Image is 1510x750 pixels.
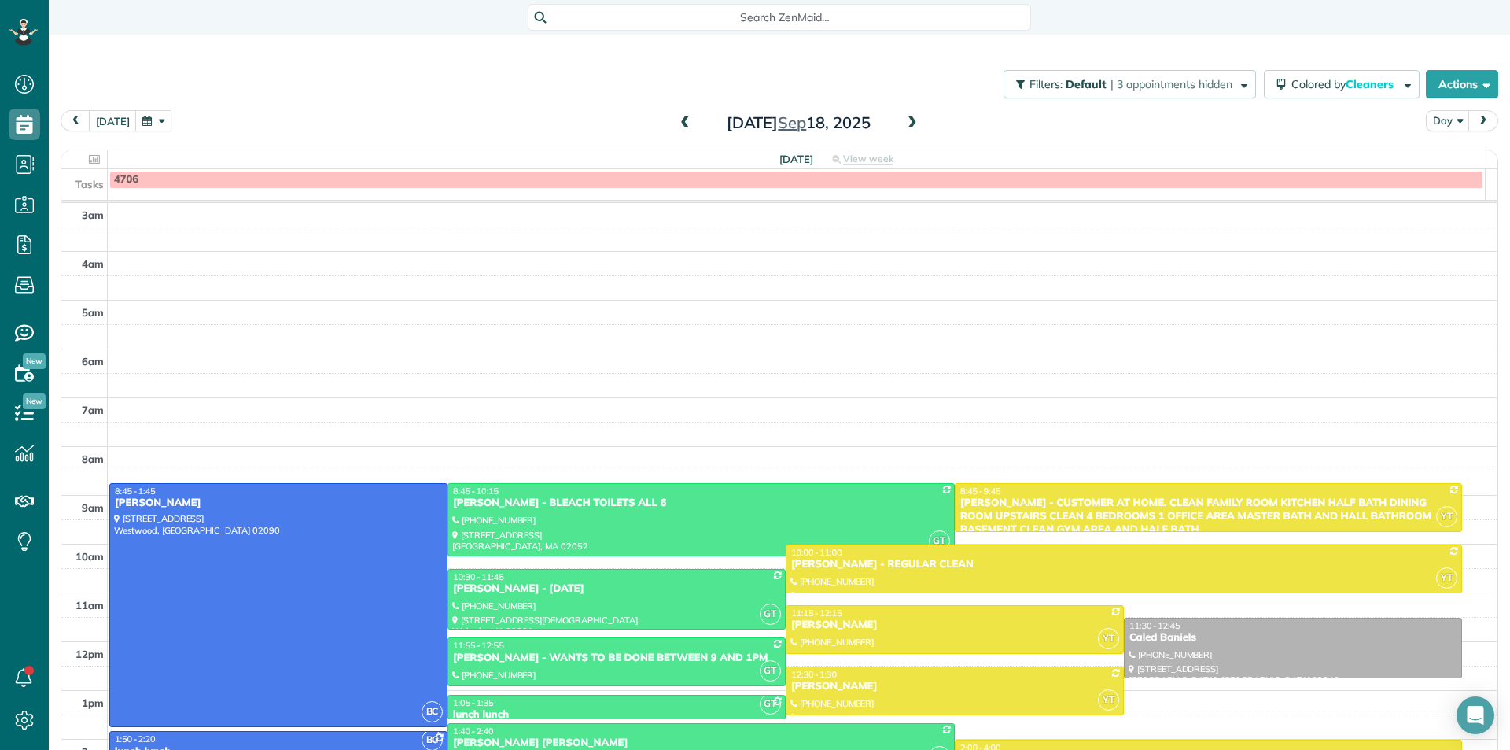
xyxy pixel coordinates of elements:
span: 10am [75,550,104,563]
div: [PERSON_NAME] [PERSON_NAME] [452,737,950,750]
span: GT [760,660,781,682]
span: GT [760,604,781,625]
button: Colored byCleaners [1264,70,1420,98]
span: 1:05 - 1:35 [453,697,494,708]
div: [PERSON_NAME] [790,619,1119,632]
span: YT [1098,628,1119,649]
span: 11:30 - 12:45 [1129,620,1180,631]
div: lunch lunch [452,708,781,722]
button: next [1468,110,1498,131]
span: Filters: [1029,77,1063,91]
a: Filters: Default | 3 appointments hidden [996,70,1256,98]
button: [DATE] [89,110,137,131]
span: 1:40 - 2:40 [453,726,494,737]
span: New [23,353,46,369]
span: 10:30 - 11:45 [453,571,504,582]
span: View week [843,153,893,165]
span: GT [760,693,781,715]
span: 11am [75,599,104,611]
span: 9am [82,501,104,514]
div: [PERSON_NAME] - REGULAR CLEAN [790,558,1457,571]
span: 4am [82,257,104,270]
span: 5am [82,306,104,319]
span: 8am [82,453,104,465]
span: 11:55 - 12:55 [453,640,504,651]
span: YT [1436,506,1457,527]
span: 1:50 - 2:20 [115,733,156,744]
div: [PERSON_NAME] [114,497,443,510]
span: GT [929,530,950,552]
span: YT [1436,567,1457,589]
span: 8:45 - 1:45 [115,486,156,497]
span: 8:45 - 10:15 [453,486,499,497]
span: 8:45 - 9:45 [960,486,1001,497]
div: [PERSON_NAME] - [DATE] [452,582,781,596]
div: [PERSON_NAME] - CUSTOMER AT HOME. CLEAN FAMILY ROOM KITCHEN HALF BATH DINING ROOM UPSTAIRS CLEAN ... [959,497,1457,537]
span: [DATE] [779,153,813,165]
span: 4706 [114,173,138,186]
span: 11:15 - 12:15 [791,608,842,619]
span: | 3 appointments hidden [1110,77,1232,91]
span: 6am [82,355,104,368]
span: 10:00 - 11:00 [791,547,842,558]
div: [PERSON_NAME] - BLEACH TOILETS ALL 6 [452,497,950,510]
span: Default [1066,77,1107,91]
span: Cleaners [1346,77,1396,91]
span: New [23,393,46,409]
button: Actions [1426,70,1498,98]
span: Sep [778,113,806,132]
div: Open Intercom Messenger [1457,696,1494,734]
span: YT [1098,689,1119,711]
button: prev [61,110,90,131]
h2: [DATE] 18, 2025 [700,114,897,131]
span: 1pm [82,696,104,709]
span: Colored by [1291,77,1399,91]
span: 12pm [75,648,104,660]
span: 3am [82,209,104,221]
div: Caled Baniels [1129,631,1457,645]
div: [PERSON_NAME] [790,680,1119,693]
div: [PERSON_NAME] - WANTS TO BE DONE BETWEEN 9 AND 1PM [452,652,781,665]
span: 7am [82,404,104,416]
button: Day [1426,110,1470,131]
button: Filters: Default | 3 appointments hidden [1004,70,1256,98]
span: 12:30 - 1:30 [791,669,837,680]
span: BC [422,701,443,722]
